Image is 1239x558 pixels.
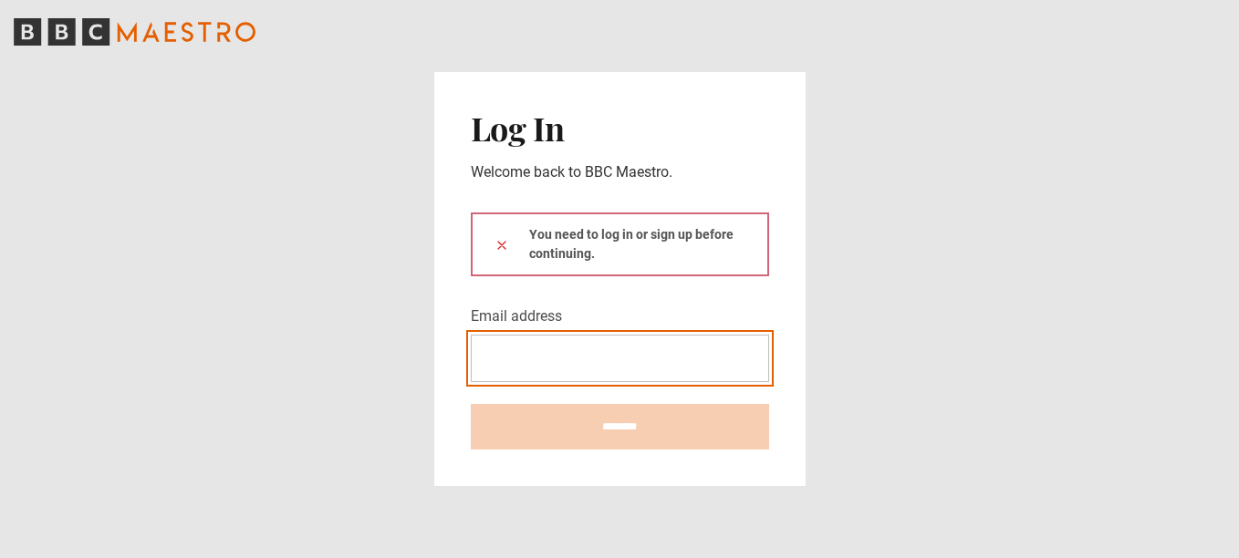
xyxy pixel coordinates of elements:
[471,161,769,183] p: Welcome back to BBC Maestro.
[471,108,769,147] h2: Log In
[14,18,255,46] svg: BBC Maestro
[471,212,769,276] div: You need to log in or sign up before continuing.
[471,305,562,327] label: Email address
